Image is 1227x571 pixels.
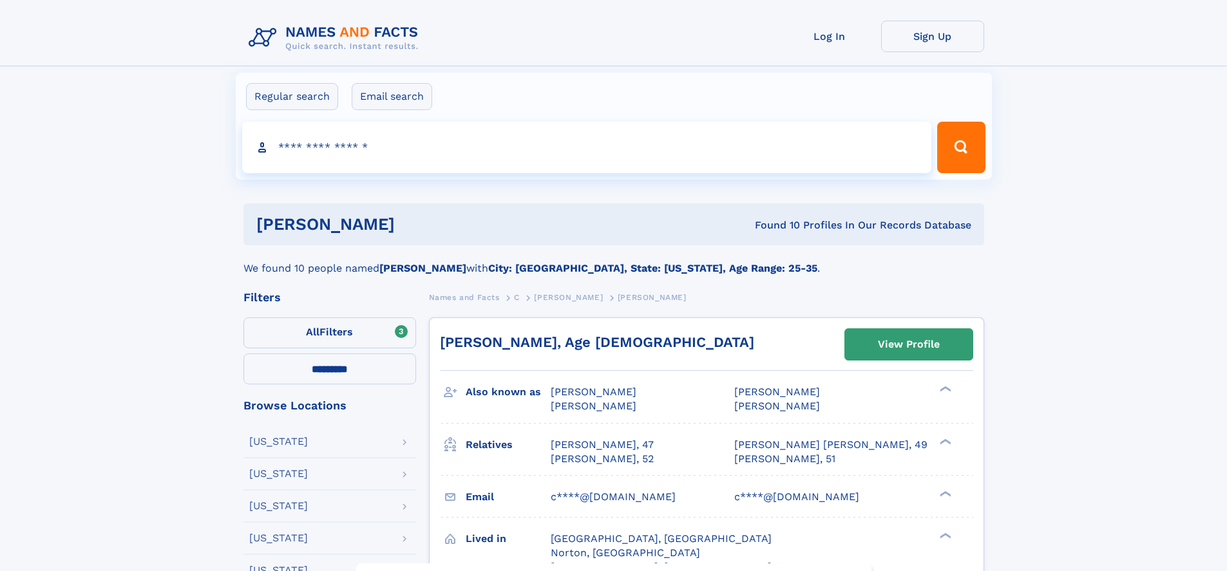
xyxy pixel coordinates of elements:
[734,438,927,452] a: [PERSON_NAME] [PERSON_NAME], 49
[551,547,700,559] span: Norton, [GEOGRAPHIC_DATA]
[734,400,820,412] span: [PERSON_NAME]
[734,386,820,398] span: [PERSON_NAME]
[551,386,636,398] span: [PERSON_NAME]
[551,438,654,452] a: [PERSON_NAME], 47
[937,531,952,539] div: ❯
[246,83,338,110] label: Regular search
[243,317,416,348] label: Filters
[256,216,575,232] h1: [PERSON_NAME]
[778,21,881,52] a: Log In
[937,437,952,445] div: ❯
[575,218,971,232] div: Found 10 Profiles In Our Records Database
[466,381,551,403] h3: Also known as
[243,292,416,303] div: Filters
[534,289,603,305] a: [PERSON_NAME]
[845,329,973,360] a: View Profile
[440,334,754,350] a: [PERSON_NAME], Age [DEMOGRAPHIC_DATA]
[514,289,520,305] a: C
[242,122,932,173] input: search input
[249,436,308,447] div: [US_STATE]
[937,385,952,393] div: ❯
[243,400,416,411] div: Browse Locations
[878,330,940,359] div: View Profile
[352,83,432,110] label: Email search
[466,486,551,508] h3: Email
[618,293,687,302] span: [PERSON_NAME]
[937,489,952,498] div: ❯
[734,452,835,466] a: [PERSON_NAME], 51
[551,400,636,412] span: [PERSON_NAME]
[534,293,603,302] span: [PERSON_NAME]
[881,21,984,52] a: Sign Up
[243,245,984,276] div: We found 10 people named with .
[551,452,654,466] a: [PERSON_NAME], 52
[249,533,308,543] div: [US_STATE]
[488,262,817,274] b: City: [GEOGRAPHIC_DATA], State: [US_STATE], Age Range: 25-35
[466,528,551,550] h3: Lived in
[249,501,308,511] div: [US_STATE]
[937,122,985,173] button: Search Button
[243,21,429,55] img: Logo Names and Facts
[379,262,466,274] b: [PERSON_NAME]
[514,293,520,302] span: C
[249,469,308,479] div: [US_STATE]
[429,289,500,305] a: Names and Facts
[551,532,772,545] span: [GEOGRAPHIC_DATA], [GEOGRAPHIC_DATA]
[306,326,319,338] span: All
[466,434,551,456] h3: Relatives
